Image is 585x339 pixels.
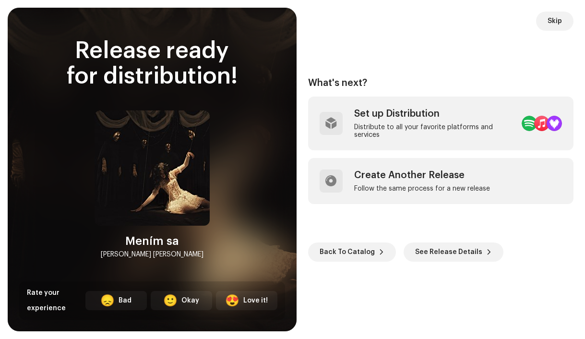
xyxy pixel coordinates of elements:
span: Skip [548,12,562,31]
div: [PERSON_NAME] [PERSON_NAME] [101,249,203,260]
button: See Release Details [404,242,503,262]
div: 😍 [225,295,239,306]
div: Set up Distribution [354,108,514,120]
div: 🙂 [163,295,178,306]
div: Okay [181,296,199,306]
div: What's next? [308,77,574,89]
img: cb9fb481-7b8c-4a79-bc26-a0973eb16077 [95,110,210,226]
span: Rate your experience [27,290,66,312]
div: 😞 [100,295,115,306]
button: Skip [536,12,573,31]
div: Bad [119,296,131,306]
div: Follow the same process for a new release [354,185,490,193]
span: See Release Details [415,242,482,262]
div: Mením sa [125,233,179,249]
div: Love it! [243,296,268,306]
span: Back To Catalog [320,242,375,262]
button: Back To Catalog [308,242,396,262]
div: Release ready for distribution! [19,38,285,89]
re-a-post-create-item: Create Another Release [308,158,574,204]
div: Create Another Release [354,169,490,181]
div: Distribute to all your favorite platforms and services [354,123,514,139]
re-a-post-create-item: Set up Distribution [308,97,574,150]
